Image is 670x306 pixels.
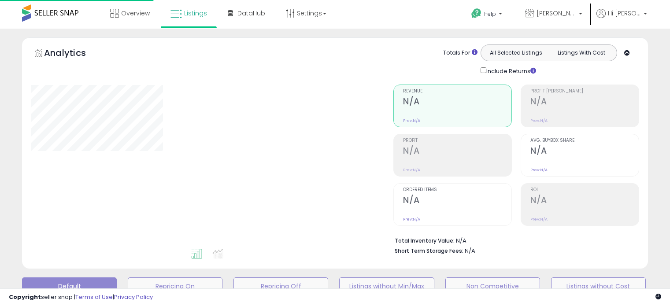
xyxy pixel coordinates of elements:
h2: N/A [403,195,511,207]
span: Revenue [403,89,511,94]
h2: N/A [403,146,511,158]
a: Terms of Use [75,293,113,301]
small: Prev: N/A [403,217,420,222]
small: Prev: N/A [530,167,548,173]
button: Listings With Cost [548,47,614,59]
span: Overview [121,9,150,18]
span: Help [484,10,496,18]
span: DataHub [237,9,265,18]
a: Help [464,1,511,29]
b: Total Inventory Value: [395,237,455,244]
small: Prev: N/A [530,118,548,123]
button: All Selected Listings [483,47,549,59]
h2: N/A [530,195,639,207]
small: Prev: N/A [403,167,420,173]
span: [PERSON_NAME] LLC [537,9,576,18]
span: Listings [184,9,207,18]
a: Privacy Policy [114,293,153,301]
button: Listings without Cost [551,277,646,295]
i: Get Help [471,8,482,19]
button: Repricing On [128,277,222,295]
li: N/A [395,235,633,245]
button: Default [22,277,117,295]
div: seller snap | | [9,293,153,302]
span: Hi [PERSON_NAME] [608,9,641,18]
span: Avg. Buybox Share [530,138,639,143]
span: ROI [530,188,639,192]
button: Repricing Off [233,277,328,295]
h2: N/A [530,96,639,108]
span: N/A [465,247,475,255]
h2: N/A [530,146,639,158]
strong: Copyright [9,293,41,301]
div: Totals For [443,49,478,57]
h2: N/A [403,96,511,108]
button: Listings without Min/Max [339,277,434,295]
h5: Analytics [44,47,103,61]
a: Hi [PERSON_NAME] [596,9,647,29]
span: Ordered Items [403,188,511,192]
small: Prev: N/A [403,118,420,123]
small: Prev: N/A [530,217,548,222]
div: Include Returns [474,66,547,76]
span: Profit [PERSON_NAME] [530,89,639,94]
span: Profit [403,138,511,143]
button: Non Competitive [445,277,540,295]
b: Short Term Storage Fees: [395,247,463,254]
